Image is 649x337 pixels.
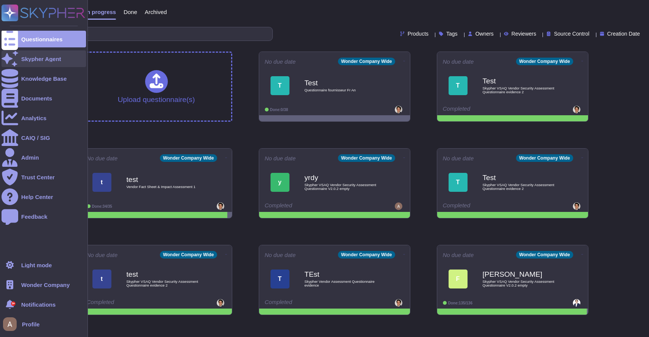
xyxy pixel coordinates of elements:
[516,154,573,162] div: Wonder Company Wide
[2,208,86,225] a: Feedback
[265,202,358,210] div: Completed
[483,183,558,190] span: Skypher VSAQ Vendor Security Assessment Questionnaire evidence 2
[21,115,47,121] div: Analytics
[443,59,474,64] span: No due date
[217,202,224,210] img: user
[395,299,402,307] img: user
[408,31,428,36] span: Products
[21,76,67,82] div: Knowledge Base
[2,188,86,205] a: Help Center
[30,27,272,41] input: Search by keywords
[271,270,289,288] div: T
[395,106,402,113] img: user
[448,301,473,305] span: Done: 135/136
[265,59,296,64] span: No due date
[305,183,380,190] span: Skypher VSAQ Vendor Security Assessment Questionnaire V2.0.2 empty
[443,155,474,161] span: No due date
[127,280,202,287] span: Skypher VSAQ Vendor Security Assessment Questionnaire evidence 2
[127,185,202,189] span: Vendor Fact Sheet & Impact Assessment 1
[127,271,202,278] b: test
[2,316,22,332] button: user
[483,86,558,94] span: Skypher VSAQ Vendor Security Assessment Questionnaire evidence 2
[21,174,55,180] div: Trust Center
[21,282,70,288] span: Wonder Company
[2,110,86,126] a: Analytics
[21,96,52,101] div: Documents
[21,135,50,141] div: CAIQ / SIG
[573,299,580,307] img: user
[21,214,47,219] div: Feedback
[443,202,536,210] div: Completed
[305,79,380,86] b: Test
[22,321,40,327] span: Profile
[338,251,395,259] div: Wonder Company Wide
[124,9,137,15] span: Done
[449,173,468,192] div: T
[92,173,111,192] div: t
[305,174,380,181] b: yrdy
[573,202,580,210] img: user
[449,270,468,288] div: F
[2,90,86,107] a: Documents
[3,317,17,331] img: user
[265,252,296,258] span: No due date
[160,154,217,162] div: Wonder Company Wide
[85,9,116,15] span: In progress
[443,252,474,258] span: No due date
[145,9,167,15] span: Archived
[265,155,296,161] span: No due date
[92,204,112,208] span: Done: 34/35
[511,31,536,36] span: Reviewers
[305,271,380,278] b: TEst
[573,106,580,113] img: user
[338,154,395,162] div: Wonder Company Wide
[265,299,358,307] div: Completed
[483,174,558,181] b: Test
[475,31,494,36] span: Owners
[21,262,52,268] div: Light mode
[127,176,202,183] b: test
[516,58,573,65] div: Wonder Company Wide
[118,70,195,103] div: Upload questionnaire(s)
[21,194,53,200] div: Help Center
[607,31,640,36] span: Creation Date
[2,70,86,87] a: Knowledge Base
[87,299,180,307] div: Completed
[449,76,468,95] div: T
[443,106,536,113] div: Completed
[21,36,63,42] div: Questionnaires
[217,299,224,307] img: user
[483,280,558,287] span: Skypher VSAQ Vendor Security Assessment Questionnaire V2.0.2 empty
[483,77,558,85] b: Test
[21,302,56,307] span: Notifications
[2,169,86,185] a: Trust Center
[305,88,380,92] span: Questionnaire fournisseur Fr An
[2,149,86,166] a: Admin
[305,280,380,287] span: Skypher Vendor Assessment Questionnaire evidence
[446,31,458,36] span: Tags
[2,31,86,47] a: Questionnaires
[338,58,395,65] div: Wonder Company Wide
[87,252,118,258] span: No due date
[483,271,558,278] b: [PERSON_NAME]
[271,76,289,95] div: T
[160,251,217,259] div: Wonder Company Wide
[554,31,589,36] span: Source Control
[21,56,61,62] div: Skypher Agent
[395,202,402,210] img: user
[516,251,573,259] div: Wonder Company Wide
[87,155,118,161] span: No due date
[2,129,86,146] a: CAIQ / SIG
[270,108,288,112] span: Done: 0/38
[11,301,16,306] div: 9+
[2,50,86,67] a: Skypher Agent
[21,155,39,160] div: Admin
[92,270,111,288] div: t
[271,173,289,192] div: y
